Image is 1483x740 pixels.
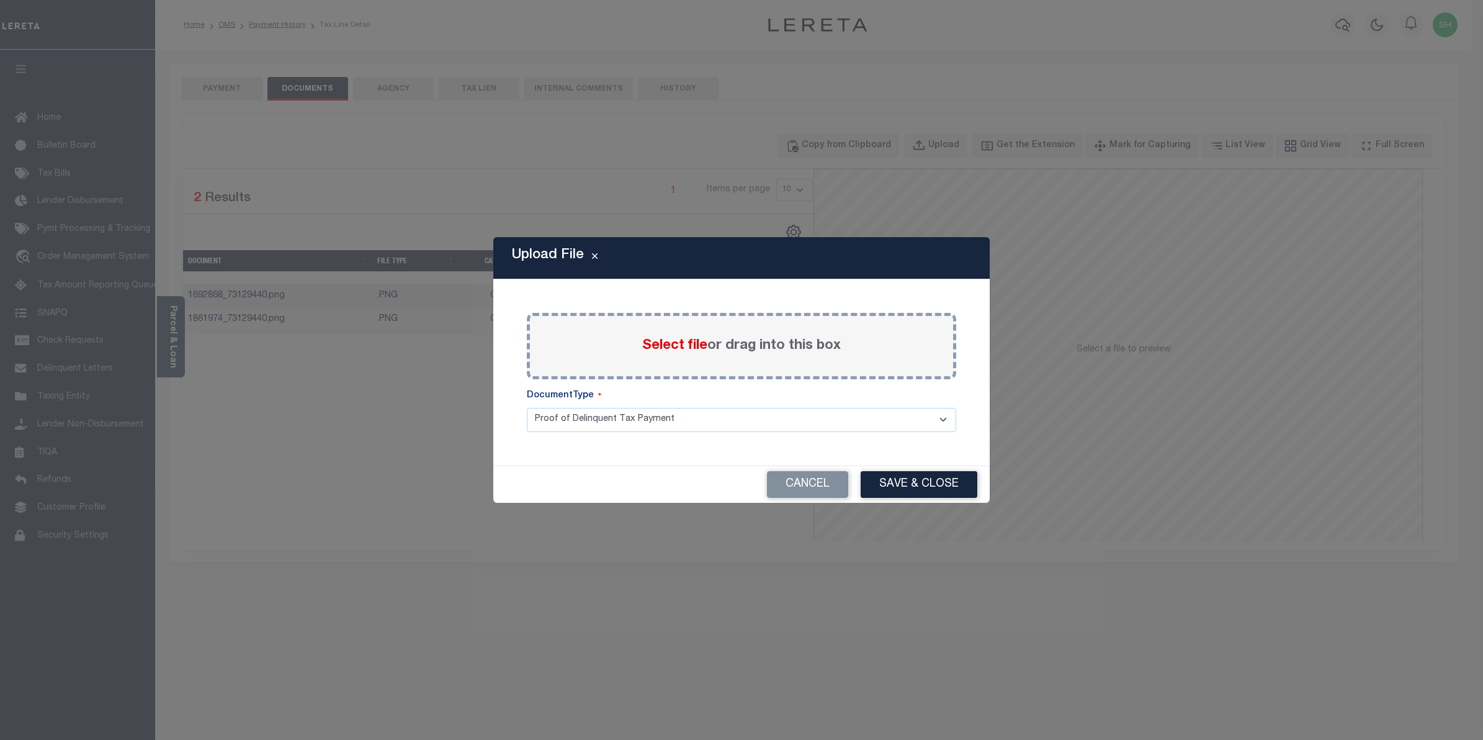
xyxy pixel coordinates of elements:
[861,471,977,498] button: Save & Close
[584,251,606,266] button: Close
[642,339,707,353] span: Select file
[527,389,601,403] label: DocumentType
[767,471,848,498] button: Cancel
[512,247,584,263] h5: Upload File
[642,336,841,356] label: or drag into this box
